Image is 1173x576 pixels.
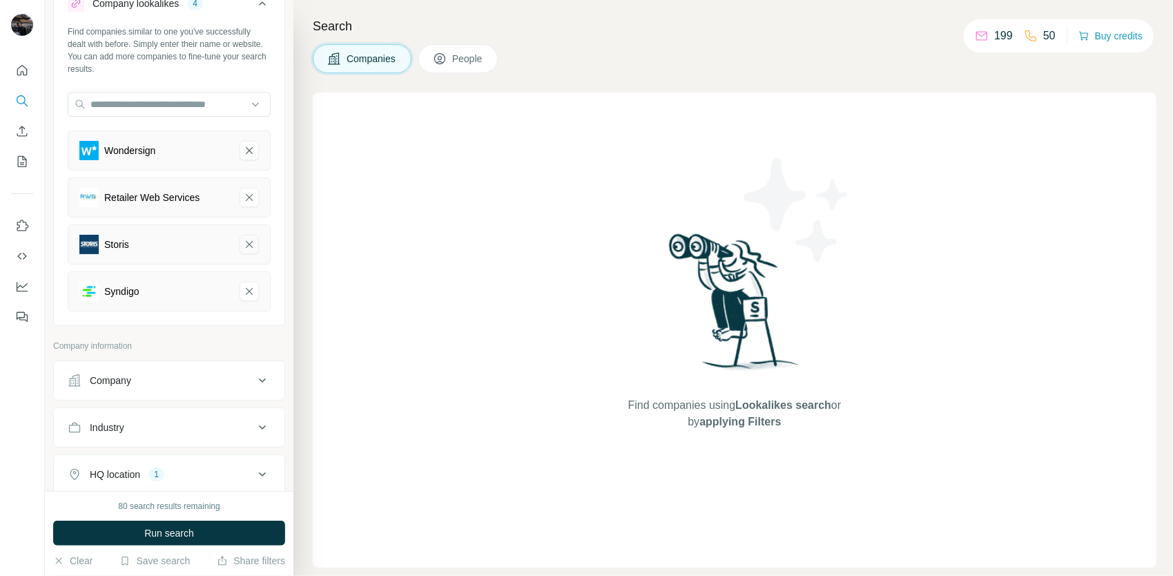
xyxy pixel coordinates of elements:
button: Dashboard [11,274,33,299]
button: Buy credits [1078,26,1143,46]
p: 199 [994,28,1013,44]
h4: Search [313,17,1156,36]
button: Run search [53,521,285,546]
span: Find companies using or by [624,397,845,430]
button: Company [54,364,284,397]
button: Enrich CSV [11,119,33,144]
img: Retailer Web Services-logo [79,188,99,207]
button: My lists [11,149,33,174]
img: Syndigo-logo [79,282,99,301]
button: Use Surfe API [11,244,33,269]
img: Wondersign-logo [79,141,99,160]
p: 50 [1043,28,1056,44]
button: Wondersign-remove-button [240,141,259,160]
span: Companies [347,52,397,66]
div: Retailer Web Services [104,191,200,204]
img: Surfe Illustration - Woman searching with binoculars [663,230,806,384]
div: 80 search results remaining [118,500,220,512]
button: Use Surfe on LinkedIn [11,213,33,238]
button: Industry [54,411,284,444]
div: 1 [148,468,164,481]
div: Company [90,374,131,387]
img: Storis-logo [79,235,99,254]
button: HQ location1 [54,458,284,491]
button: Retailer Web Services-remove-button [240,188,259,207]
p: Company information [53,340,285,352]
button: Feedback [11,305,33,329]
button: Share filters [217,554,285,568]
span: applying Filters [699,416,781,428]
div: Wondersign [104,144,155,157]
div: Industry [90,421,124,434]
button: Save search [119,554,190,568]
button: Search [11,88,33,113]
button: Clear [53,554,93,568]
span: Lookalikes search [735,399,831,411]
img: Surfe Illustration - Stars [735,148,859,272]
img: Avatar [11,14,33,36]
button: Quick start [11,58,33,83]
div: Find companies similar to one you've successfully dealt with before. Simply enter their name or w... [68,26,271,75]
div: HQ location [90,468,140,481]
div: Storis [104,238,129,251]
button: Syndigo-remove-button [240,282,259,301]
span: People [452,52,484,66]
button: Storis-remove-button [240,235,259,254]
div: Syndigo [104,285,139,298]
span: Run search [144,526,194,540]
